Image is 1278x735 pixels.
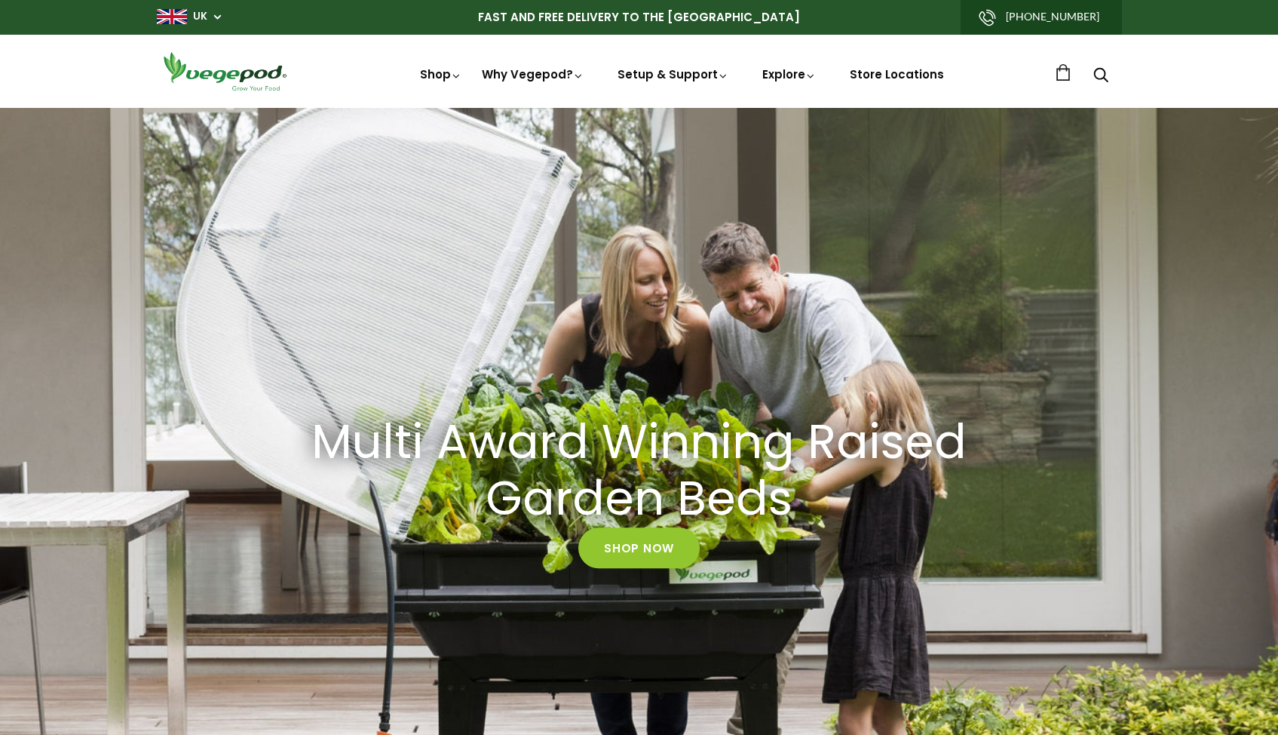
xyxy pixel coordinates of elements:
[1093,69,1108,85] a: Search
[762,66,817,82] a: Explore
[482,66,584,82] a: Why Vegepod?
[157,50,293,93] img: Vegepod
[300,415,979,528] h2: Multi Award Winning Raised Garden Beds
[578,527,700,568] a: Shop Now
[850,66,944,82] a: Store Locations
[420,66,462,82] a: Shop
[157,9,187,24] img: gb_large.png
[281,415,998,528] a: Multi Award Winning Raised Garden Beds
[618,66,729,82] a: Setup & Support
[193,9,207,24] a: UK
